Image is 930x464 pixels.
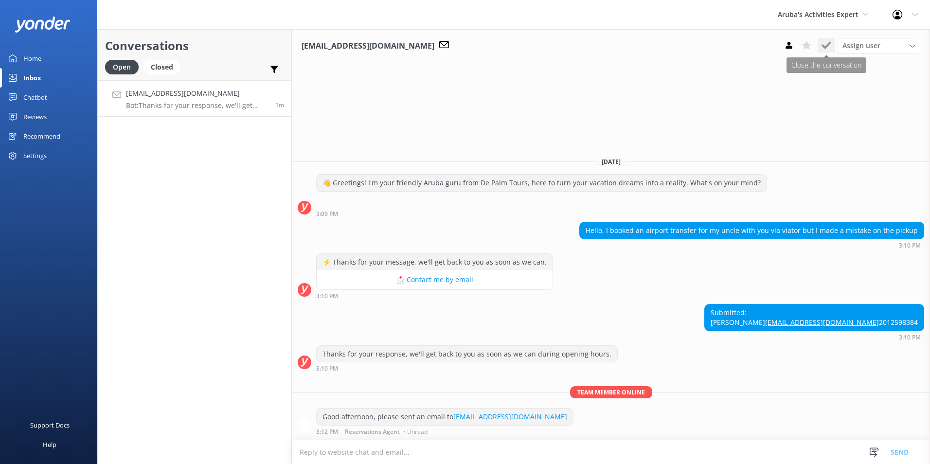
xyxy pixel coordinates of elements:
div: Sep 01 2025 03:10pm (UTC -04:00) America/Caracas [579,242,924,249]
div: Chatbot [23,88,47,107]
a: Closed [143,61,185,72]
div: Reviews [23,107,47,126]
span: [DATE] [596,158,626,166]
a: [EMAIL_ADDRESS][DOMAIN_NAME] [453,412,567,421]
strong: 3:10 PM [899,335,921,340]
div: ⚡ Thanks for your message, we'll get back to you as soon as we can. [317,254,553,270]
span: Team member online [570,386,652,398]
div: Support Docs [30,415,70,435]
a: [EMAIL_ADDRESS][DOMAIN_NAME] [765,318,879,327]
div: Settings [23,146,47,165]
div: 👋 Greetings! I'm your friendly Aruba guru from De Palm Tours, here to turn your vacation dreams i... [317,175,767,191]
span: • Unread [403,429,428,435]
button: 📩 Contact me by email [317,270,553,289]
div: Sep 01 2025 03:10pm (UTC -04:00) America/Caracas [704,334,924,340]
span: Aruba's Activities Expert [778,10,858,19]
h4: [EMAIL_ADDRESS][DOMAIN_NAME] [126,88,268,99]
strong: 3:09 PM [316,211,338,217]
div: Sep 01 2025 03:09pm (UTC -04:00) America/Caracas [316,210,767,217]
div: Help [43,435,56,454]
div: Recommend [23,126,60,146]
h2: Conversations [105,36,284,55]
a: [EMAIL_ADDRESS][DOMAIN_NAME]Bot:Thanks for your response, we'll get back to you as soon as we can... [98,80,291,117]
span: Sep 01 2025 03:10pm (UTC -04:00) America/Caracas [275,101,284,109]
div: Assign User [838,38,920,54]
span: Reservations Agent [345,429,400,435]
strong: 3:10 PM [899,243,921,249]
div: Thanks for your response, we'll get back to you as soon as we can during opening hours. [317,346,617,362]
strong: 3:12 PM [316,429,338,435]
div: Inbox [23,68,41,88]
p: Bot: Thanks for your response, we'll get back to you as soon as we can during opening hours. [126,101,268,110]
strong: 3:10 PM [316,293,338,299]
div: Hello, I booked an airport transfer for my uncle with you via viator but I made a mistake on the ... [580,222,924,239]
img: yonder-white-logo.png [15,17,71,33]
div: Sep 01 2025 03:10pm (UTC -04:00) America/Caracas [316,292,553,299]
span: Assign user [842,40,880,51]
div: Submitted: [PERSON_NAME] 2012598384 [705,304,924,330]
div: Open [105,60,139,74]
div: Sep 01 2025 03:10pm (UTC -04:00) America/Caracas [316,365,618,372]
div: Good afternoon, please sent an email to [317,409,573,425]
a: Open [105,61,143,72]
div: Sep 01 2025 03:12pm (UTC -04:00) America/Caracas [316,428,573,435]
strong: 3:10 PM [316,366,338,372]
h3: [EMAIL_ADDRESS][DOMAIN_NAME] [302,40,434,53]
div: Home [23,49,41,68]
div: Closed [143,60,180,74]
